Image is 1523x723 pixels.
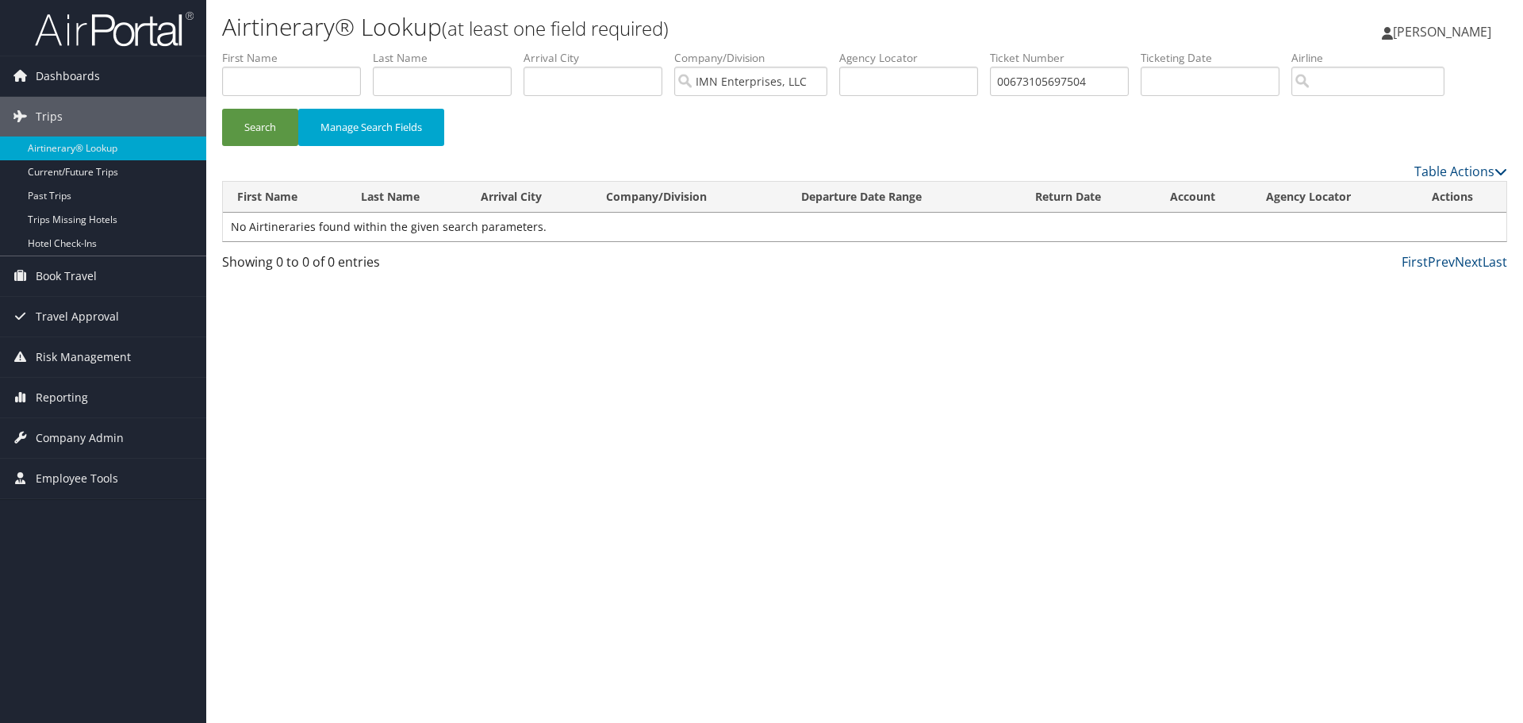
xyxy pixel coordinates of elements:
[1414,163,1507,180] a: Table Actions
[1021,182,1157,213] th: Return Date: activate to sort column ascending
[223,182,347,213] th: First Name: activate to sort column ascending
[1393,23,1491,40] span: [PERSON_NAME]
[524,50,674,66] label: Arrival City
[36,56,100,96] span: Dashboards
[222,50,373,66] label: First Name
[592,182,786,213] th: Company/Division
[1402,253,1428,271] a: First
[466,182,592,213] th: Arrival City: activate to sort column ascending
[36,297,119,337] span: Travel Approval
[674,50,839,66] label: Company/Division
[1291,50,1456,66] label: Airline
[36,256,97,296] span: Book Travel
[1382,8,1507,56] a: [PERSON_NAME]
[36,337,131,377] span: Risk Management
[347,182,467,213] th: Last Name: activate to sort column ascending
[36,97,63,137] span: Trips
[298,109,444,146] button: Manage Search Fields
[222,10,1079,44] h1: Airtinerary® Lookup
[223,213,1506,241] td: No Airtineraries found within the given search parameters.
[839,50,990,66] label: Agency Locator
[442,15,669,41] small: (at least one field required)
[222,109,298,146] button: Search
[222,252,526,279] div: Showing 0 to 0 of 0 entries
[1428,253,1455,271] a: Prev
[36,459,118,498] span: Employee Tools
[1141,50,1291,66] label: Ticketing Date
[1483,253,1507,271] a: Last
[35,10,194,48] img: airportal-logo.png
[990,50,1141,66] label: Ticket Number
[373,50,524,66] label: Last Name
[1156,182,1252,213] th: Account: activate to sort column ascending
[1455,253,1483,271] a: Next
[787,182,1021,213] th: Departure Date Range: activate to sort column ascending
[36,418,124,458] span: Company Admin
[1252,182,1418,213] th: Agency Locator: activate to sort column ascending
[36,378,88,417] span: Reporting
[1418,182,1506,213] th: Actions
